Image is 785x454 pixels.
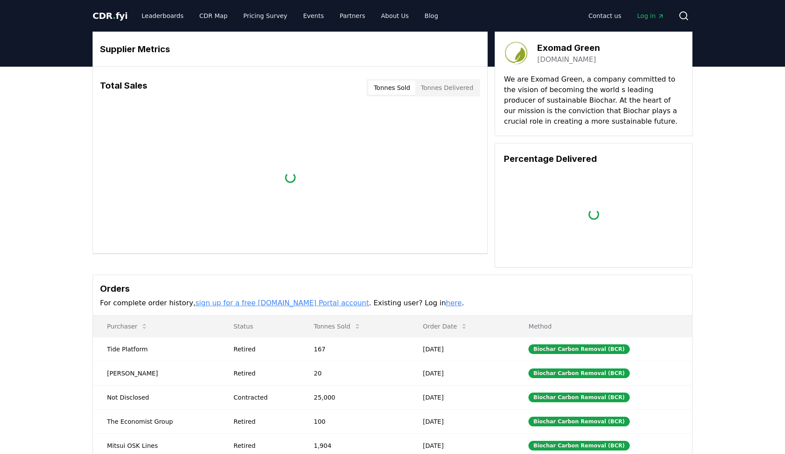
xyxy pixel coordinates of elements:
[446,299,462,307] a: here
[587,207,601,222] div: loading
[234,417,293,426] div: Retired
[582,8,628,24] a: Contact us
[504,74,683,127] p: We are Exomad Green, a company committed to the vision of becoming the world s leading producer o...
[409,361,514,385] td: [DATE]
[113,11,116,21] span: .
[528,368,629,378] div: Biochar Carbon Removal (BCR)
[100,298,685,308] p: For complete order history, . Existing user? Log in .
[296,8,331,24] a: Events
[100,79,147,97] h3: Total Sales
[93,337,220,361] td: Tide Platform
[135,8,191,24] a: Leaderboards
[283,171,297,185] div: loading
[630,8,671,24] a: Log in
[368,81,415,95] button: Tonnes Sold
[300,385,409,409] td: 25,000
[234,345,293,354] div: Retired
[528,441,629,450] div: Biochar Carbon Removal (BCR)
[537,41,600,54] h3: Exomad Green
[234,441,293,450] div: Retired
[300,409,409,433] td: 100
[537,54,596,65] a: [DOMAIN_NAME]
[196,299,369,307] a: sign up for a free [DOMAIN_NAME] Portal account
[504,41,528,65] img: Exomad Green-logo
[93,10,128,22] a: CDR.fyi
[521,322,685,331] p: Method
[409,337,514,361] td: [DATE]
[528,344,629,354] div: Biochar Carbon Removal (BCR)
[93,361,220,385] td: [PERSON_NAME]
[415,81,478,95] button: Tonnes Delivered
[227,322,293,331] p: Status
[236,8,294,24] a: Pricing Survey
[93,409,220,433] td: The Economist Group
[300,337,409,361] td: 167
[417,8,445,24] a: Blog
[409,409,514,433] td: [DATE]
[409,385,514,409] td: [DATE]
[333,8,372,24] a: Partners
[100,43,480,56] h3: Supplier Metrics
[193,8,235,24] a: CDR Map
[93,385,220,409] td: Not Disclosed
[93,11,128,21] span: CDR fyi
[307,318,368,335] button: Tonnes Sold
[100,318,155,335] button: Purchaser
[528,393,629,402] div: Biochar Carbon Removal (BCR)
[300,361,409,385] td: 20
[135,8,445,24] nav: Main
[374,8,416,24] a: About Us
[504,152,683,165] h3: Percentage Delivered
[234,393,293,402] div: Contracted
[416,318,475,335] button: Order Date
[234,369,293,378] div: Retired
[100,282,685,295] h3: Orders
[637,11,664,20] span: Log in
[582,8,671,24] nav: Main
[528,417,629,426] div: Biochar Carbon Removal (BCR)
